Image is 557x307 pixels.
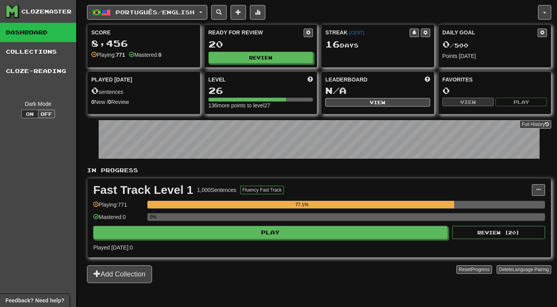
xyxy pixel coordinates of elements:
[93,201,144,214] div: Playing: 771
[93,226,448,239] button: Play
[150,201,454,209] div: 77.1%
[197,186,236,194] div: 1,000 Sentences
[21,8,72,15] div: Clozemaster
[325,29,410,36] div: Streak
[208,102,313,109] div: 136 more points to level 27
[443,98,494,106] button: View
[91,29,196,36] div: Score
[208,76,226,83] span: Level
[443,42,468,49] span: / 500
[91,76,132,83] span: Played [DATE]
[108,99,111,105] strong: 0
[6,100,70,108] div: Dark Mode
[91,98,196,106] div: New / Review
[325,39,430,49] div: Day s
[425,76,430,83] span: This week in points, UTC
[93,184,193,196] div: Fast Track Level 1
[456,265,492,274] button: ResetProgress
[452,226,545,239] button: Review (20)
[240,186,284,194] button: Fluency Fast Track
[308,76,313,83] span: Score more points to level up
[87,166,551,174] p: In Progress
[208,86,313,95] div: 26
[91,85,99,96] span: 0
[91,51,125,59] div: Playing:
[87,265,152,283] button: Add Collection
[21,110,38,118] button: On
[471,267,490,272] span: Progress
[250,5,265,20] button: More stats
[443,76,547,83] div: Favorites
[325,98,430,107] button: View
[231,5,246,20] button: Add sentence to collection
[325,39,340,49] span: 16
[443,39,450,49] span: 0
[38,110,55,118] button: Off
[93,213,144,226] div: Mastered: 0
[211,5,227,20] button: Search sentences
[158,52,161,58] strong: 0
[325,85,347,96] span: N/A
[208,29,304,36] div: Ready for Review
[91,86,196,96] div: sentences
[513,267,549,272] span: Language Pairing
[443,29,538,37] div: Daily Goal
[87,5,207,20] button: Português/English
[495,98,547,106] button: Play
[5,297,64,304] span: Open feedback widget
[129,51,161,59] div: Mastered:
[325,76,367,83] span: Leaderboard
[91,39,196,48] div: 8,456
[519,120,551,129] a: Full History
[497,265,551,274] button: DeleteLanguage Pairing
[443,86,547,95] div: 0
[208,52,313,63] button: Review
[116,9,195,15] span: Português / English
[91,99,94,105] strong: 0
[443,52,547,60] div: Points [DATE]
[93,244,133,251] span: Played [DATE]: 0
[349,30,364,36] a: (CEST)
[208,39,313,49] div: 20
[116,52,125,58] strong: 771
